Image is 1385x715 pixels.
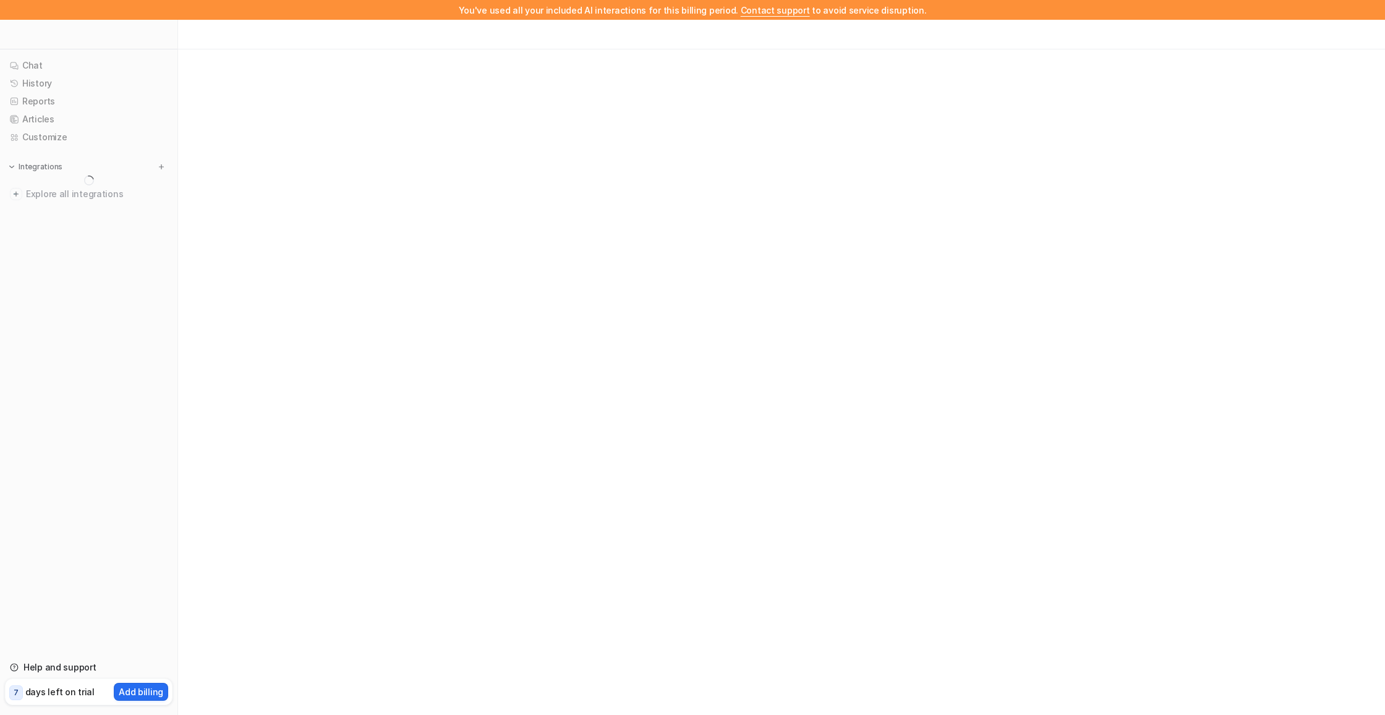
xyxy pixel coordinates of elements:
[26,184,168,204] span: Explore all integrations
[25,685,95,698] p: days left on trial
[114,683,168,701] button: Add billing
[5,129,173,146] a: Customize
[5,185,173,203] a: Explore all integrations
[14,687,19,698] p: 7
[5,93,173,110] a: Reports
[5,111,173,128] a: Articles
[741,5,810,15] span: Contact support
[157,163,166,171] img: menu_add.svg
[5,75,173,92] a: History
[119,685,163,698] p: Add billing
[5,161,66,173] button: Integrations
[19,162,62,172] p: Integrations
[10,188,22,200] img: explore all integrations
[5,57,173,74] a: Chat
[5,659,173,676] a: Help and support
[7,163,16,171] img: expand menu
